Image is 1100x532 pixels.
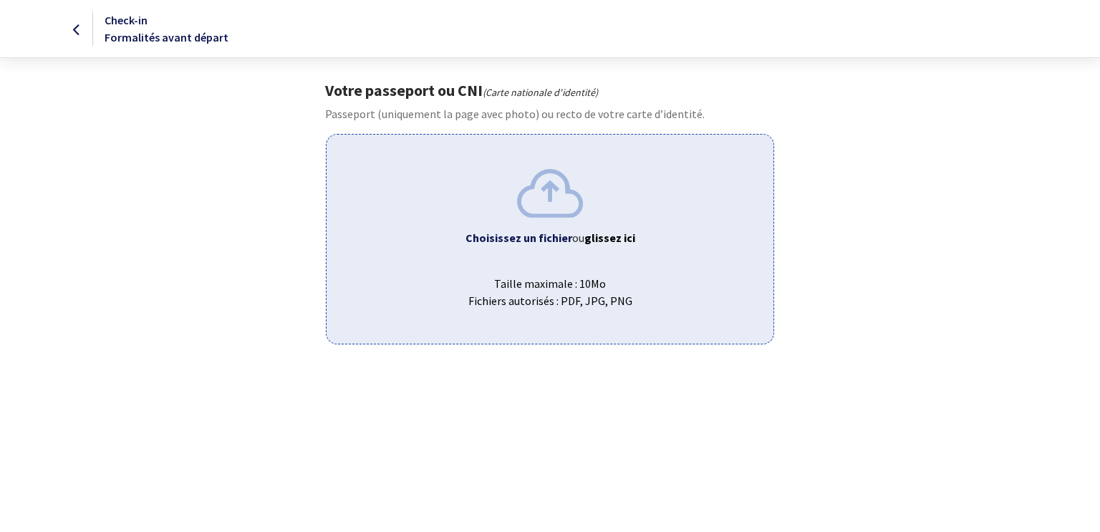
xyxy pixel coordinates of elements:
[465,231,572,245] b: Choisissez un fichier
[338,263,761,309] span: Taille maximale : 10Mo Fichiers autorisés : PDF, JPG, PNG
[325,81,774,100] h1: Votre passeport ou CNI
[483,86,598,99] i: (Carte nationale d'identité)
[325,105,774,122] p: Passeport (uniquement la page avec photo) ou recto de votre carte d’identité.
[105,13,228,44] span: Check-in Formalités avant départ
[517,169,583,217] img: upload.png
[572,231,635,245] span: ou
[584,231,635,245] b: glissez ici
